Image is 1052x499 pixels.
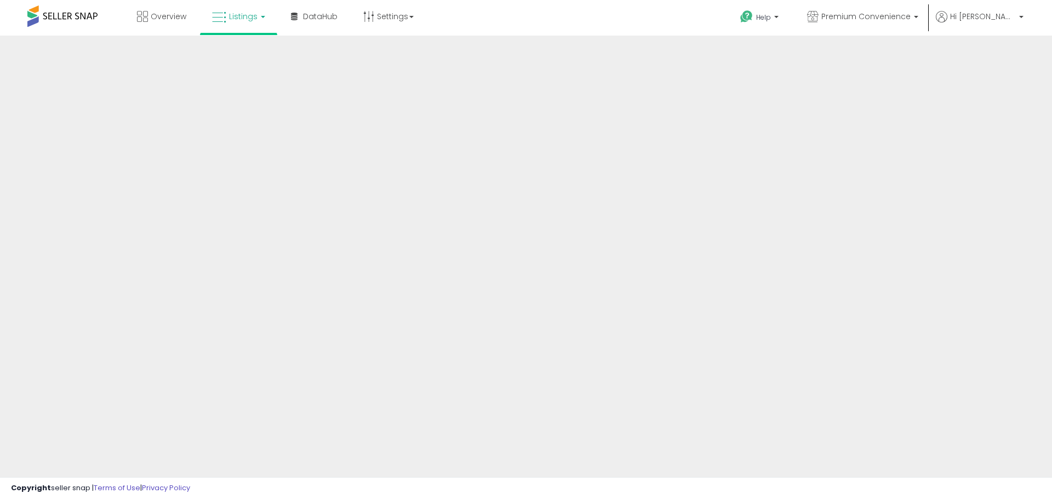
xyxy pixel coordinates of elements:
[731,2,790,36] a: Help
[950,11,1016,22] span: Hi [PERSON_NAME]
[936,11,1024,36] a: Hi [PERSON_NAME]
[94,483,140,493] a: Terms of Use
[151,11,186,22] span: Overview
[740,10,753,24] i: Get Help
[229,11,258,22] span: Listings
[303,11,338,22] span: DataHub
[756,13,771,22] span: Help
[142,483,190,493] a: Privacy Policy
[11,483,51,493] strong: Copyright
[821,11,911,22] span: Premium Convenience
[11,483,190,494] div: seller snap | |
